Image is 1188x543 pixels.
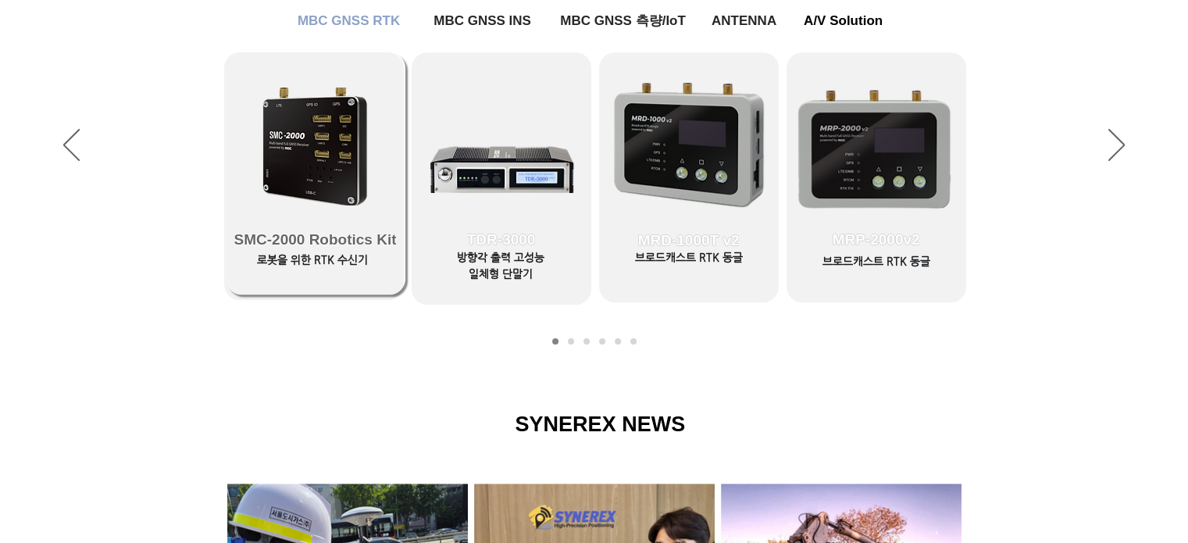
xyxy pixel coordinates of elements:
button: 다음 [1108,129,1125,163]
a: MRP-2000v2 [787,52,966,295]
a: MBC GNSS 측량/IoT [599,338,605,345]
span: MRP-2000v2 [833,231,920,248]
span: A/V Solution [804,13,883,29]
span: MBC GNSS INS [433,13,531,29]
button: 이전 [63,129,80,163]
span: SYNEREX NEWS [516,413,686,436]
a: MBC GNSS INS [424,5,541,37]
iframe: Wix Chat [1008,476,1188,543]
nav: 슬라이드 [548,338,641,345]
span: MRD-1000T v2 [638,232,740,249]
a: A/V Solution [793,5,894,37]
span: MBC GNSS 측량/IoT [560,12,686,30]
a: MRD-1000T v2 [599,53,779,295]
a: SMC-2000 Robotics Kit [226,52,405,295]
a: MBC GNSS RTK1 [552,338,558,345]
a: MBC GNSS RTK2 [568,338,574,345]
span: TDR-3000 [467,231,536,248]
a: ANTENNA [705,5,783,37]
span: ANTENNA [712,13,776,29]
a: MBC GNSS RTK [287,5,412,37]
span: SMC-2000 Robotics Kit [234,231,397,248]
a: MBC GNSS 측량/IoT [549,5,697,37]
a: A/V Solution [630,338,637,345]
a: MBC GNSS INS [583,338,590,345]
a: ANTENNA [615,338,621,345]
span: MBC GNSS RTK [298,13,400,29]
a: TDR-3000 [412,52,591,295]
